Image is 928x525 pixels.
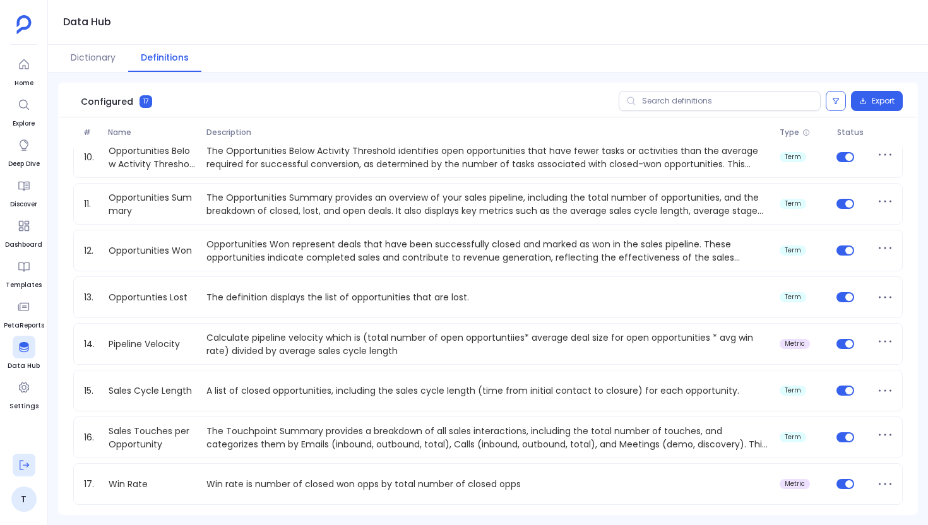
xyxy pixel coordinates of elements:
p: The Opportunities Below Activity Threshold identifies open opportunities that have fewer tasks or... [201,145,774,170]
p: A list of closed opportunities, including the sales cycle length (time from initial contact to cl... [201,384,774,398]
span: # [78,127,103,138]
a: Opportunities Won [104,244,197,257]
span: 13. [79,291,104,304]
span: 17 [140,95,152,108]
span: 10. [79,151,104,164]
span: Type [780,127,799,138]
button: Definitions [128,45,201,72]
span: term [785,434,801,441]
span: 14. [79,338,104,351]
a: Opportunities Summary [104,191,202,216]
span: Home [13,78,35,88]
a: Settings [9,376,39,411]
span: Explore [13,119,35,129]
span: 16. [79,431,104,444]
h1: Data Hub [63,13,111,31]
a: Templates [6,255,42,290]
span: term [785,387,801,394]
p: Calculate pipeline velocity which is (total number of open opportuntiies* average deal size for o... [201,331,774,357]
span: Description [201,127,775,138]
a: Opportunities Below Activity Threshold [104,145,202,170]
span: Configured [81,95,133,108]
button: Dictionary [58,45,128,72]
span: Dashboard [5,240,42,250]
span: term [785,153,801,161]
span: Discover [10,199,37,209]
span: 15. [79,384,104,398]
a: T [11,487,37,512]
span: 12. [79,244,104,257]
span: Status [832,127,873,138]
span: Settings [9,401,39,411]
a: PetaReports [4,295,44,331]
p: Opportunities Won represent deals that have been successfully closed and marked as won in the sal... [201,238,774,263]
button: Export [851,91,903,111]
a: Pipeline Velocity [104,338,185,351]
span: Data Hub [8,361,40,371]
span: 17. [79,478,104,491]
a: Discover [10,174,37,209]
a: Explore [13,93,35,129]
a: Sales Touches per Opportunity [104,425,202,450]
span: 11. [79,198,104,211]
a: Home [13,53,35,88]
a: Deep Dive [8,134,40,169]
a: Opportunties Lost [104,291,193,304]
a: Data Hub [8,336,40,371]
span: term [785,293,801,301]
a: Dashboard [5,215,42,250]
span: Deep Dive [8,159,40,169]
a: Win Rate [104,478,153,491]
span: Export [872,96,895,106]
input: Search definitions [619,91,821,111]
img: petavue logo [16,15,32,34]
p: The Opportunities Summary provides an overview of your sales pipeline, including the total number... [201,191,774,216]
p: The definition displays the list of opportunities that are lost. [201,291,774,304]
span: metric [785,340,805,348]
span: metric [785,480,805,488]
p: The Touchpoint Summary provides a breakdown of all sales interactions, including the total number... [201,425,774,450]
span: term [785,247,801,254]
span: Name [103,127,201,138]
p: Win rate is number of closed won opps by total number of closed opps [201,478,774,491]
span: term [785,200,801,208]
span: Templates [6,280,42,290]
a: Sales Cycle Length [104,384,197,398]
span: PetaReports [4,321,44,331]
